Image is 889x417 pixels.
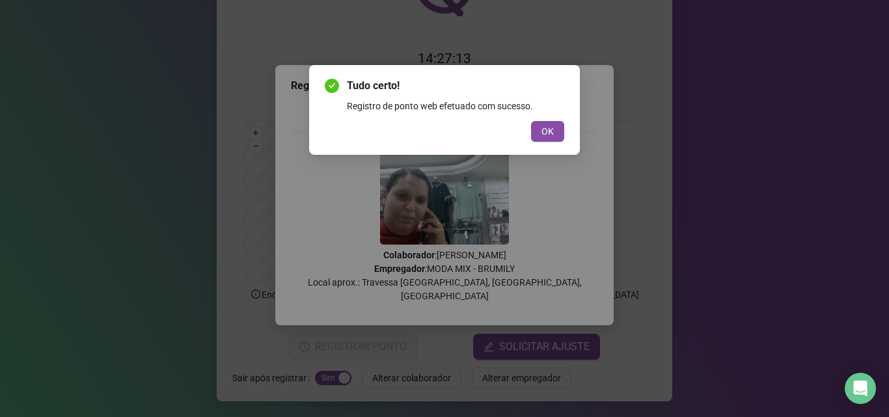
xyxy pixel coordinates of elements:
div: Registro de ponto web efetuado com sucesso. [347,99,564,113]
div: Open Intercom Messenger [845,373,876,404]
button: OK [531,121,564,142]
span: check-circle [325,79,339,93]
span: Tudo certo! [347,78,564,94]
span: OK [541,124,554,139]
